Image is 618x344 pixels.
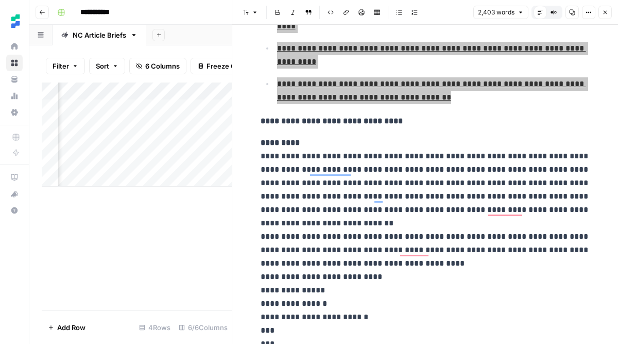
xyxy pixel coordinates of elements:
div: 4 Rows [135,319,175,336]
a: Home [6,38,23,55]
img: Ten Speed Logo [6,12,25,30]
span: Add Row [57,322,85,333]
button: What's new? [6,186,23,202]
span: Freeze Columns [207,61,260,71]
button: Filter [46,58,85,74]
span: 2,403 words [478,8,514,17]
button: Workspace: Ten Speed [6,8,23,34]
button: 2,403 words [473,6,528,19]
button: Add Row [42,319,92,336]
button: 6 Columns [129,58,186,74]
a: AirOps Academy [6,169,23,186]
span: Filter [53,61,69,71]
div: 6/6 Columns [175,319,232,336]
div: What's new? [7,186,22,202]
button: Help + Support [6,202,23,219]
a: Settings [6,104,23,121]
button: Sort [89,58,125,74]
button: Freeze Columns [191,58,266,74]
span: Sort [96,61,109,71]
span: 6 Columns [145,61,180,71]
a: Browse [6,55,23,71]
a: Usage [6,88,23,104]
a: NC Article Briefs [53,25,146,45]
div: NC Article Briefs [73,30,126,40]
a: Your Data [6,71,23,88]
